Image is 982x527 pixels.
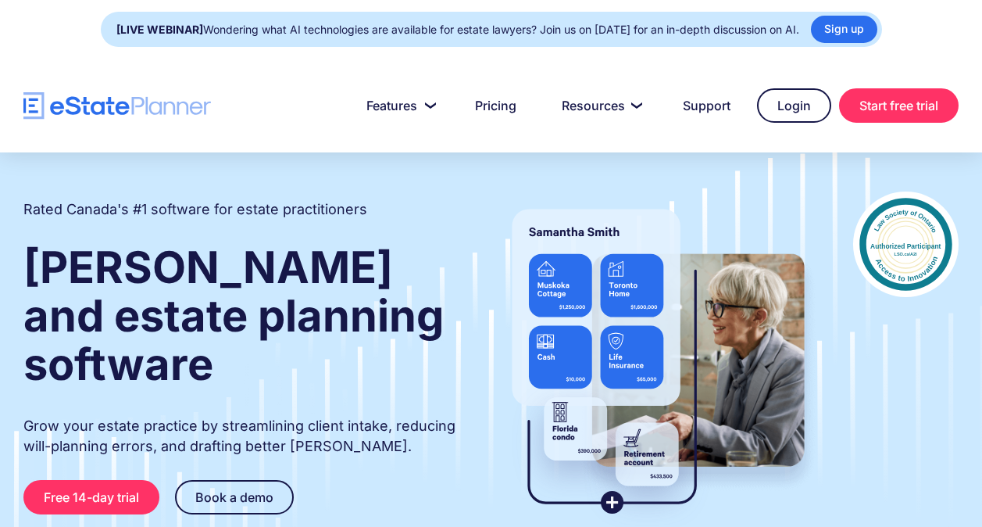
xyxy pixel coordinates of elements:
a: Login [757,88,831,123]
a: Book a demo [175,480,294,514]
a: Sign up [811,16,877,43]
h2: Rated Canada's #1 software for estate practitioners [23,199,367,220]
a: Resources [543,90,656,121]
a: Start free trial [839,88,959,123]
strong: [PERSON_NAME] and estate planning software [23,241,444,391]
strong: [LIVE WEBINAR] [116,23,203,36]
div: Wondering what AI technologies are available for estate lawyers? Join us on [DATE] for an in-dept... [116,19,799,41]
a: Features [348,90,448,121]
p: Grow your estate practice by streamlining client intake, reducing will-planning errors, and draft... [23,416,463,457]
a: Free 14-day trial [23,480,159,514]
a: Support [664,90,749,121]
a: Pricing [456,90,535,121]
a: home [23,92,211,120]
